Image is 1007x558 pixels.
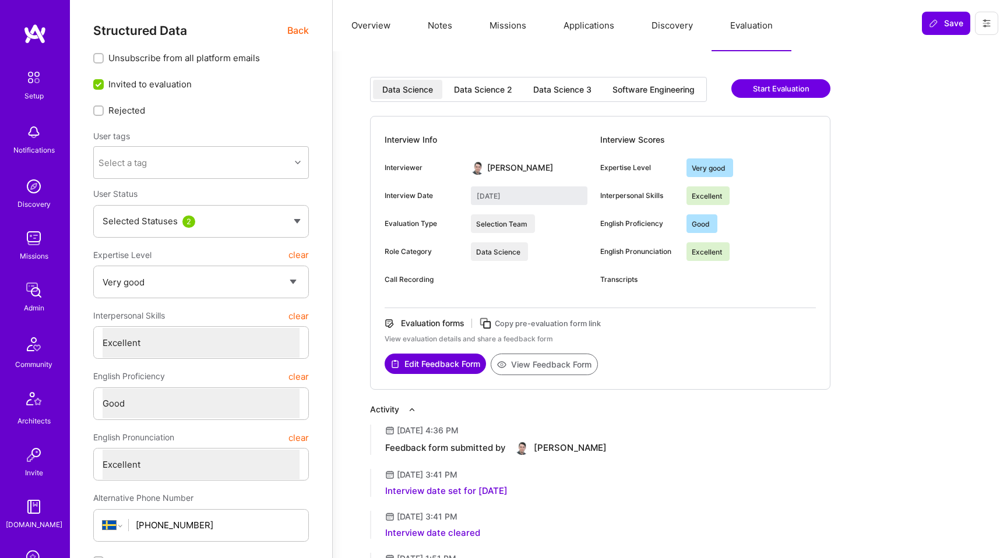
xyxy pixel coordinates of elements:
span: Structured Data [93,23,187,38]
span: Alternative Phone Number [93,493,193,503]
span: Expertise Level [93,245,152,266]
a: Edit Feedback Form [385,354,486,375]
img: teamwork [22,227,45,250]
button: Start Evaluation [731,79,830,98]
div: Interview Scores [600,130,816,149]
div: [DATE] 3:41 PM [397,469,457,481]
div: Interview Info [385,130,600,149]
div: Select a tag [98,157,147,169]
span: Unsubscribe from all platform emails [108,52,260,64]
div: Interpersonal Skills [600,190,677,201]
div: Setup [24,90,44,102]
input: +1 (000) 000-0000 [136,510,300,540]
img: logo [23,23,47,44]
div: Data Science [382,84,433,96]
div: Data Science 3 [533,84,591,96]
i: icon Chevron [295,160,301,165]
div: English Proficiency [600,218,677,229]
div: Invite [25,467,43,479]
div: Transcripts [600,274,677,285]
img: User Avatar [515,441,529,455]
div: Interviewer [385,163,462,173]
div: Data Science 2 [454,84,512,96]
button: clear [288,245,309,266]
img: Architects [20,387,48,415]
span: Selected Statuses [103,216,178,227]
div: Evaluation forms [401,317,464,329]
img: discovery [22,175,45,198]
span: Save [929,17,963,29]
img: bell [22,121,45,144]
button: clear [288,427,309,448]
span: Back [287,23,309,38]
div: 2 [182,216,195,228]
div: Admin [24,302,44,314]
div: Interview Date [385,190,462,201]
div: Software Engineering [612,84,695,96]
div: [PERSON_NAME] [534,442,607,454]
div: Role Category [385,246,462,257]
div: [PERSON_NAME] [487,162,553,174]
img: admin teamwork [22,278,45,302]
img: User Avatar [471,161,485,175]
img: caret [294,219,301,224]
div: [DATE] 3:41 PM [397,511,457,522]
button: Save [922,12,970,35]
div: Evaluation Type [385,218,462,229]
img: Community [20,330,48,358]
span: Rejected [108,104,145,116]
div: Discovery [17,198,51,210]
img: Invite [22,443,45,467]
div: Call Recording [385,274,462,285]
span: User Status [93,189,138,199]
div: Notifications [13,144,55,156]
div: Architects [17,415,51,427]
div: Activity [370,404,399,415]
button: clear [288,366,309,387]
label: User tags [93,130,130,142]
span: Invited to evaluation [108,78,192,90]
div: Community [15,358,52,370]
div: View evaluation details and share a feedback form [385,334,816,344]
img: guide book [22,495,45,518]
i: icon Copy [479,317,492,330]
div: Expertise Level [600,163,677,173]
div: Feedback form submitted by [385,442,506,454]
div: Interview date set for [DATE] [385,485,508,497]
div: Missions [20,250,48,262]
div: [DOMAIN_NAME] [6,518,62,531]
button: Edit Feedback Form [385,354,486,374]
img: setup [22,65,46,90]
button: View Feedback Form [491,354,598,375]
div: [DATE] 4:36 PM [397,425,459,436]
span: Interpersonal Skills [93,305,165,326]
div: Interview date cleared [385,527,480,539]
span: English Proficiency [93,366,165,387]
div: Copy pre-evaluation form link [495,317,601,330]
button: clear [288,305,309,326]
div: English Pronunciation [600,246,677,257]
span: English Pronunciation [93,427,174,448]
